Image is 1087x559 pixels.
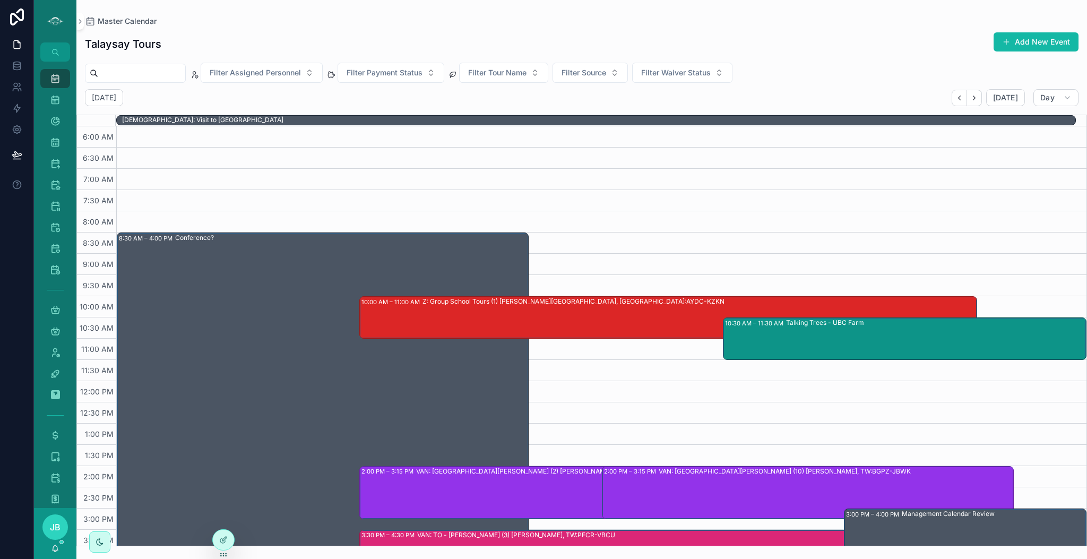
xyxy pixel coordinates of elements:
[81,472,116,481] span: 2:00 PM
[80,260,116,269] span: 9:00 AM
[98,16,157,27] span: Master Calendar
[952,90,967,106] button: Back
[85,37,161,51] h1: Talaysay Tours
[85,16,157,27] a: Master Calendar
[82,429,116,438] span: 1:00 PM
[786,319,864,327] div: Talking Trees - UBC Farm
[77,408,116,417] span: 12:30 PM
[34,62,76,508] div: scrollable content
[459,63,548,83] button: Select Button
[82,451,116,460] span: 1:30 PM
[553,63,628,83] button: Select Button
[416,467,664,476] div: VAN: [GEOGRAPHIC_DATA][PERSON_NAME] (2) [PERSON_NAME], TW:PRDU-IMDV
[338,63,444,83] button: Select Button
[632,63,732,83] button: Select Button
[361,297,422,307] div: 10:00 AM – 11:00 AM
[723,318,1086,359] div: 10:30 AM – 11:30 AMTalking Trees - UBC Farm
[119,233,175,244] div: 8:30 AM – 4:00 PM
[902,510,995,518] div: Management Calendar Review
[80,281,116,290] span: 9:30 AM
[175,234,214,242] div: Conference?
[81,493,116,502] span: 2:30 PM
[994,32,1079,51] button: Add New Event
[80,153,116,162] span: 6:30 AM
[79,366,116,375] span: 11:30 AM
[468,67,527,78] span: Filter Tour Name
[1033,89,1079,106] button: Day
[347,67,422,78] span: Filter Payment Status
[81,196,116,205] span: 7:30 AM
[360,297,977,338] div: 10:00 AM – 11:00 AMZ: Group School Tours (1) [PERSON_NAME][GEOGRAPHIC_DATA], [GEOGRAPHIC_DATA]:AY...
[1040,93,1055,102] span: Day
[201,63,323,83] button: Select Button
[993,93,1018,102] span: [DATE]
[80,132,116,141] span: 6:00 AM
[80,238,116,247] span: 8:30 AM
[81,514,116,523] span: 3:00 PM
[659,467,911,476] div: VAN: [GEOGRAPHIC_DATA][PERSON_NAME] (10) [PERSON_NAME], TW:BGPZ-JBWK
[725,318,786,329] div: 10:30 AM – 11:30 AM
[77,387,116,396] span: 12:00 PM
[80,217,116,226] span: 8:00 AM
[361,530,417,540] div: 3:30 PM – 4:30 PM
[79,345,116,354] span: 11:00 AM
[361,466,416,477] div: 2:00 PM – 3:15 PM
[77,323,116,332] span: 10:30 AM
[50,521,61,534] span: JB
[81,175,116,184] span: 7:00 AM
[562,67,606,78] span: Filter Source
[602,467,1013,519] div: 2:00 PM – 3:15 PMVAN: [GEOGRAPHIC_DATA][PERSON_NAME] (10) [PERSON_NAME], TW:BGPZ-JBWK
[417,531,615,539] div: VAN: TO - [PERSON_NAME] (3) [PERSON_NAME], TW:PFCR-VBCU
[122,116,283,124] div: [DEMOGRAPHIC_DATA]: Visit to [GEOGRAPHIC_DATA]
[986,89,1025,106] button: [DATE]
[81,536,116,545] span: 3:30 PM
[604,466,659,477] div: 2:00 PM – 3:15 PM
[846,509,902,520] div: 3:00 PM – 4:00 PM
[967,90,982,106] button: Next
[117,233,528,551] div: 8:30 AM – 4:00 PMConference?
[77,302,116,311] span: 10:00 AM
[210,67,301,78] span: Filter Assigned Personnel
[844,509,1086,551] div: 3:00 PM – 4:00 PMManagement Calendar Review
[92,92,116,103] h2: [DATE]
[422,297,724,306] div: Z: Group School Tours (1) [PERSON_NAME][GEOGRAPHIC_DATA], [GEOGRAPHIC_DATA]:AYDC-KZKN
[47,13,64,30] img: App logo
[360,467,771,519] div: 2:00 PM – 3:15 PMVAN: [GEOGRAPHIC_DATA][PERSON_NAME] (2) [PERSON_NAME], TW:PRDU-IMDV
[641,67,711,78] span: Filter Waiver Status
[122,115,283,125] div: SHAE: Visit to Japan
